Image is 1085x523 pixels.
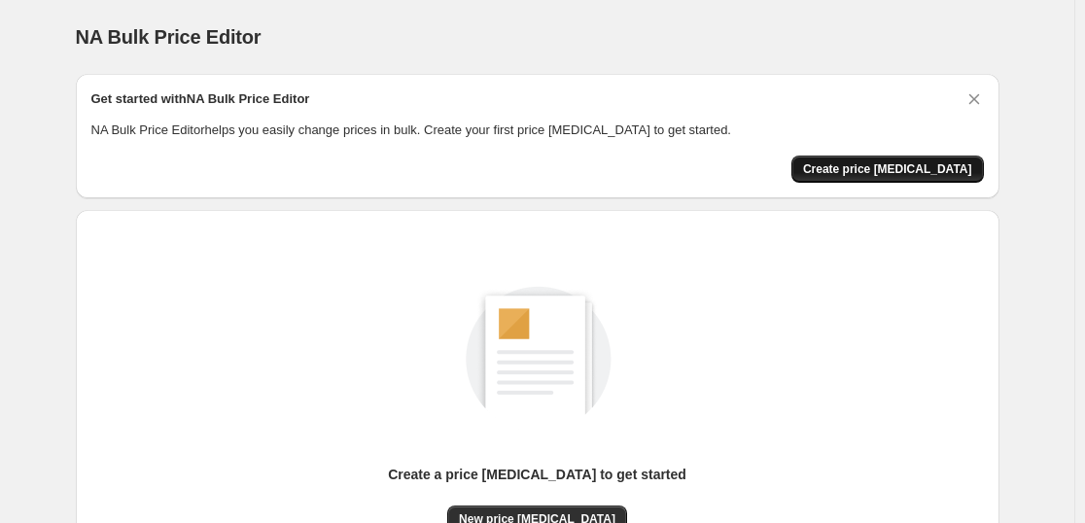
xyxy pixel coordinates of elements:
[964,89,984,109] button: Dismiss card
[91,121,984,140] p: NA Bulk Price Editor helps you easily change prices in bulk. Create your first price [MEDICAL_DAT...
[803,161,972,177] span: Create price [MEDICAL_DATA]
[791,156,984,183] button: Create price change job
[388,465,686,484] p: Create a price [MEDICAL_DATA] to get started
[91,89,310,109] h2: Get started with NA Bulk Price Editor
[76,26,262,48] span: NA Bulk Price Editor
